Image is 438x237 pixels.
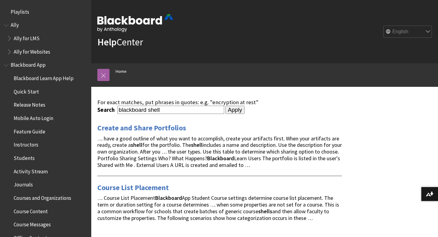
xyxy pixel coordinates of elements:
span: Quick Start [14,87,39,95]
a: Course List Placement [97,183,169,193]
span: Courses and Organizations [14,193,71,201]
strong: Blackboard [155,194,182,201]
strong: Help [97,36,116,48]
span: Activity Stream [14,166,48,175]
span: Release Notes [14,100,45,108]
span: … Course List Placement App Student Course settings determine course list placement. The term or ... [97,194,339,221]
label: Search [97,106,116,113]
strong: shell [191,141,203,148]
span: Mobile Auto Login [14,113,53,121]
span: Course Content [14,206,48,214]
div: For exact matches, put phrases in quotes: e.g. "encryption at rest" [97,99,342,106]
span: Ally for LMS [14,33,40,41]
a: Create and Share Portfolios [97,123,186,133]
span: Instructors [14,140,38,148]
span: Blackboard App [11,60,46,68]
strong: shell [131,141,142,148]
span: Journals [14,180,33,188]
a: Home [116,68,127,75]
nav: Book outline for Playlists [4,7,88,17]
span: Ally [11,20,19,28]
span: Course Messages [14,220,51,228]
strong: Blackboard [207,155,234,162]
nav: Book outline for Anthology Ally Help [4,20,88,57]
span: Blackboard Learn App Help [14,73,74,81]
span: … have a good outline of what you want to accomplish, create your artifacts first. When your arti... [97,135,342,168]
select: Site Language Selector [384,26,432,38]
span: Playlists [11,7,29,15]
span: Feature Guide [14,126,45,135]
span: Students [14,153,35,161]
input: Apply [225,106,245,114]
span: Ally for Websites [14,47,50,55]
strong: shells [258,208,272,215]
a: HelpCenter [97,36,143,48]
img: Blackboard by Anthology [97,14,173,32]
